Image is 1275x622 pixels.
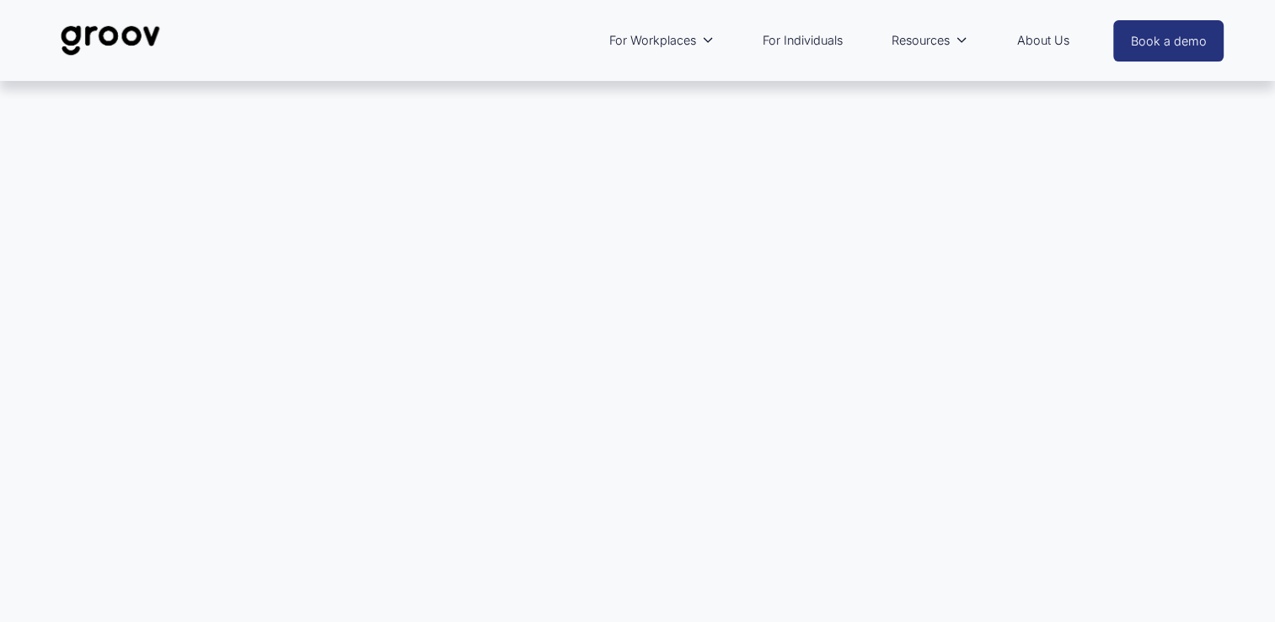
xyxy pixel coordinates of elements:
a: folder dropdown [601,21,723,60]
a: For Individuals [754,21,851,60]
a: Book a demo [1113,20,1224,62]
span: For Workplaces [609,29,696,51]
a: About Us [1009,21,1078,60]
img: Groov | Unlock Human Potential at Work and in Life [51,13,170,68]
a: folder dropdown [883,21,977,60]
span: Resources [892,29,950,51]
